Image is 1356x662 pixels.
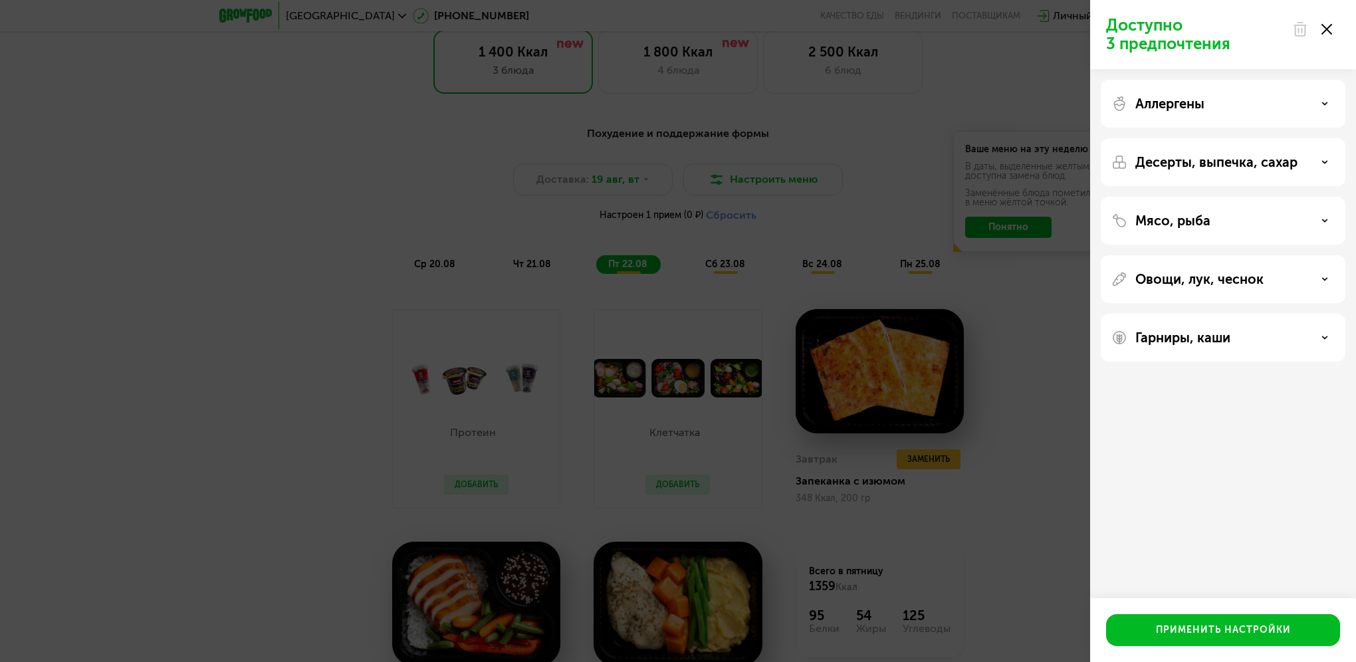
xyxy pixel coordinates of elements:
[1135,154,1298,170] p: Десерты, выпечка, сахар
[1135,330,1230,346] p: Гарниры, каши
[1106,614,1340,646] button: Применить настройки
[1135,213,1210,229] p: Мясо, рыба
[1135,271,1264,287] p: Овощи, лук, чеснок
[1135,96,1204,112] p: Аллергены
[1106,16,1284,53] p: Доступно 3 предпочтения
[1156,623,1291,637] div: Применить настройки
